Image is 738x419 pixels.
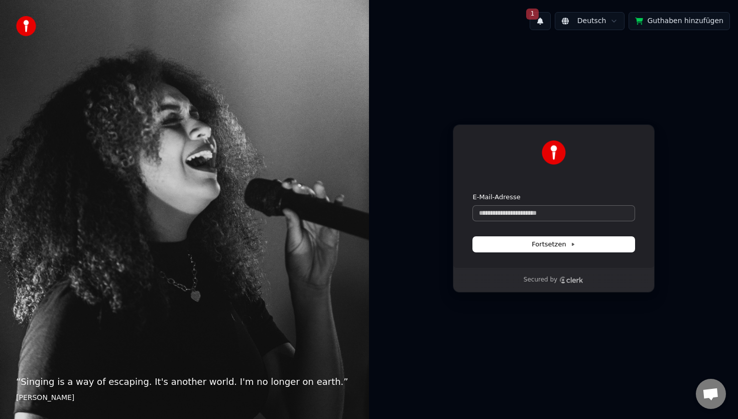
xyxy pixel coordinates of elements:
[542,141,566,165] img: Youka
[473,237,635,252] button: Fortsetzen
[629,12,730,30] button: Guthaben hinzufügen
[16,375,353,389] p: “ Singing is a way of escaping. It's another world. I'm no longer on earth. ”
[526,9,539,20] span: 1
[16,16,36,36] img: youka
[530,12,551,30] button: 1
[696,379,726,409] a: Chat öffnen
[473,193,521,202] label: E-Mail-Adresse
[532,240,575,249] span: Fortsetzen
[559,276,583,284] a: Clerk logo
[16,393,353,403] footer: [PERSON_NAME]
[524,276,557,284] p: Secured by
